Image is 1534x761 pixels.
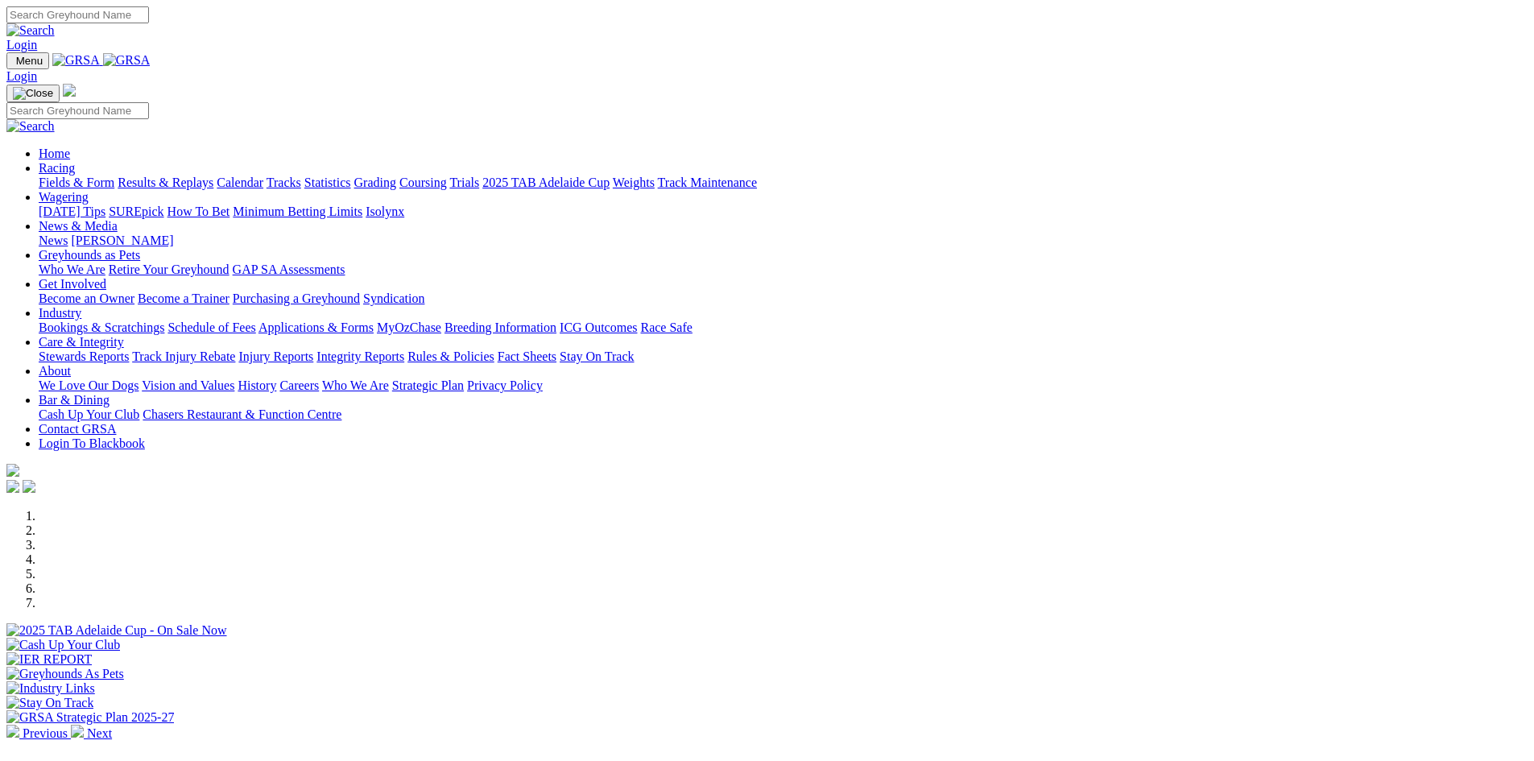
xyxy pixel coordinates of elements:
[39,407,139,421] a: Cash Up Your Club
[39,335,124,349] a: Care & Integrity
[39,205,105,218] a: [DATE] Tips
[39,393,110,407] a: Bar & Dining
[103,53,151,68] img: GRSA
[444,321,556,334] a: Breeding Information
[560,321,637,334] a: ICG Outcomes
[71,726,112,740] a: Next
[238,349,313,363] a: Injury Reports
[39,176,114,189] a: Fields & Form
[109,263,229,276] a: Retire Your Greyhound
[87,726,112,740] span: Next
[16,55,43,67] span: Menu
[39,292,1528,306] div: Get Involved
[39,205,1528,219] div: Wagering
[6,696,93,710] img: Stay On Track
[143,407,341,421] a: Chasers Restaurant & Function Centre
[6,464,19,477] img: logo-grsa-white.png
[63,84,76,97] img: logo-grsa-white.png
[142,378,234,392] a: Vision and Values
[23,726,68,740] span: Previous
[6,638,120,652] img: Cash Up Your Club
[354,176,396,189] a: Grading
[304,176,351,189] a: Statistics
[39,263,1528,277] div: Greyhounds as Pets
[39,234,1528,248] div: News & Media
[39,263,105,276] a: Who We Are
[6,119,55,134] img: Search
[39,378,139,392] a: We Love Our Dogs
[39,176,1528,190] div: Racing
[71,725,84,738] img: chevron-right-pager-white.svg
[6,726,71,740] a: Previous
[39,161,75,175] a: Racing
[407,349,494,363] a: Rules & Policies
[233,292,360,305] a: Purchasing a Greyhound
[366,205,404,218] a: Isolynx
[6,102,149,119] input: Search
[132,349,235,363] a: Track Injury Rebate
[6,69,37,83] a: Login
[71,234,173,247] a: [PERSON_NAME]
[6,6,149,23] input: Search
[449,176,479,189] a: Trials
[39,407,1528,422] div: Bar & Dining
[52,53,100,68] img: GRSA
[6,85,60,102] button: Toggle navigation
[467,378,543,392] a: Privacy Policy
[399,176,447,189] a: Coursing
[118,176,213,189] a: Results & Replays
[6,623,227,638] img: 2025 TAB Adelaide Cup - On Sale Now
[238,378,276,392] a: History
[39,321,1528,335] div: Industry
[6,710,174,725] img: GRSA Strategic Plan 2025-27
[39,306,81,320] a: Industry
[279,378,319,392] a: Careers
[233,263,345,276] a: GAP SA Assessments
[217,176,263,189] a: Calendar
[560,349,634,363] a: Stay On Track
[6,23,55,38] img: Search
[39,378,1528,393] div: About
[39,190,89,204] a: Wagering
[39,422,116,436] a: Contact GRSA
[6,667,124,681] img: Greyhounds As Pets
[392,378,464,392] a: Strategic Plan
[6,52,49,69] button: Toggle navigation
[39,248,140,262] a: Greyhounds as Pets
[39,219,118,233] a: News & Media
[316,349,404,363] a: Integrity Reports
[6,652,92,667] img: IER REPORT
[39,277,106,291] a: Get Involved
[39,349,129,363] a: Stewards Reports
[39,321,164,334] a: Bookings & Scratchings
[6,38,37,52] a: Login
[258,321,374,334] a: Applications & Forms
[167,321,255,334] a: Schedule of Fees
[39,436,145,450] a: Login To Blackbook
[322,378,389,392] a: Who We Are
[377,321,441,334] a: MyOzChase
[39,364,71,378] a: About
[39,292,134,305] a: Become an Owner
[658,176,757,189] a: Track Maintenance
[498,349,556,363] a: Fact Sheets
[6,725,19,738] img: chevron-left-pager-white.svg
[39,234,68,247] a: News
[167,205,230,218] a: How To Bet
[613,176,655,189] a: Weights
[6,681,95,696] img: Industry Links
[640,321,692,334] a: Race Safe
[39,349,1528,364] div: Care & Integrity
[267,176,301,189] a: Tracks
[6,480,19,493] img: facebook.svg
[39,147,70,160] a: Home
[482,176,610,189] a: 2025 TAB Adelaide Cup
[109,205,163,218] a: SUREpick
[23,480,35,493] img: twitter.svg
[363,292,424,305] a: Syndication
[138,292,229,305] a: Become a Trainer
[233,205,362,218] a: Minimum Betting Limits
[13,87,53,100] img: Close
